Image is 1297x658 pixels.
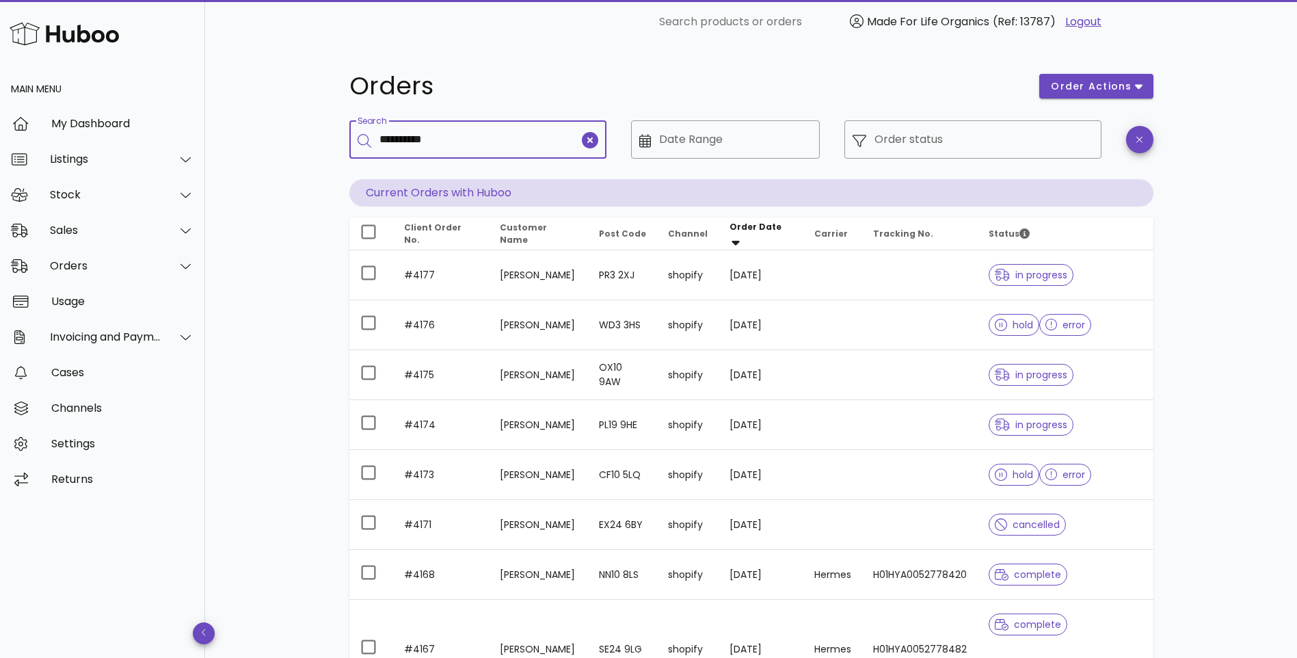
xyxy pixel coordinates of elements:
[993,14,1056,29] span: (Ref: 13787)
[803,550,862,600] td: Hermes
[995,620,1061,629] span: complete
[657,550,719,600] td: shopify
[657,400,719,450] td: shopify
[995,420,1067,430] span: in progress
[719,350,804,400] td: [DATE]
[393,250,489,300] td: #4177
[1045,320,1086,330] span: error
[51,295,194,308] div: Usage
[995,270,1067,280] span: in progress
[657,250,719,300] td: shopify
[1065,14,1101,30] a: Logout
[588,500,657,550] td: EX24 6BY
[50,330,161,343] div: Invoicing and Payments
[393,300,489,350] td: #4176
[1039,74,1153,98] button: order actions
[719,500,804,550] td: [DATE]
[1045,470,1086,479] span: error
[489,350,588,400] td: [PERSON_NAME]
[393,450,489,500] td: #4173
[599,228,646,239] span: Post Code
[989,228,1030,239] span: Status
[657,218,719,250] th: Channel
[393,350,489,400] td: #4175
[50,153,161,166] div: Listings
[719,550,804,600] td: [DATE]
[489,400,588,450] td: [PERSON_NAME]
[657,300,719,350] td: shopify
[719,450,804,500] td: [DATE]
[489,450,588,500] td: [PERSON_NAME]
[978,218,1153,250] th: Status
[873,228,933,239] span: Tracking No.
[668,228,708,239] span: Channel
[50,224,161,237] div: Sales
[349,179,1153,207] p: Current Orders with Huboo
[588,550,657,600] td: NN10 8LS
[393,550,489,600] td: #4168
[51,437,194,450] div: Settings
[995,570,1061,579] span: complete
[582,132,598,148] button: clear icon
[867,14,989,29] span: Made For Life Organics
[719,400,804,450] td: [DATE]
[588,400,657,450] td: PL19 9HE
[657,350,719,400] td: shopify
[500,222,547,246] span: Customer Name
[657,500,719,550] td: shopify
[719,250,804,300] td: [DATE]
[404,222,462,246] span: Client Order No.
[489,500,588,550] td: [PERSON_NAME]
[588,250,657,300] td: PR3 2XJ
[349,74,1024,98] h1: Orders
[995,520,1060,529] span: cancelled
[719,300,804,350] td: [DATE]
[393,400,489,450] td: #4174
[719,218,804,250] th: Order Date: Sorted descending. Activate to remove sorting.
[51,366,194,379] div: Cases
[358,116,386,127] label: Search
[803,218,862,250] th: Carrier
[50,259,161,272] div: Orders
[51,473,194,486] div: Returns
[995,470,1033,479] span: hold
[862,550,978,600] td: H01HYA0052778420
[51,117,194,130] div: My Dashboard
[1050,79,1132,94] span: order actions
[588,300,657,350] td: WD3 3HS
[730,221,781,233] span: Order Date
[489,550,588,600] td: [PERSON_NAME]
[393,500,489,550] td: #4171
[50,188,161,201] div: Stock
[489,250,588,300] td: [PERSON_NAME]
[588,218,657,250] th: Post Code
[995,370,1067,380] span: in progress
[814,228,848,239] span: Carrier
[995,320,1033,330] span: hold
[393,218,489,250] th: Client Order No.
[489,218,588,250] th: Customer Name
[51,402,194,414] div: Channels
[588,450,657,500] td: CF10 5LQ
[657,450,719,500] td: shopify
[489,300,588,350] td: [PERSON_NAME]
[862,218,978,250] th: Tracking No.
[10,19,119,49] img: Huboo Logo
[588,350,657,400] td: OX10 9AW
